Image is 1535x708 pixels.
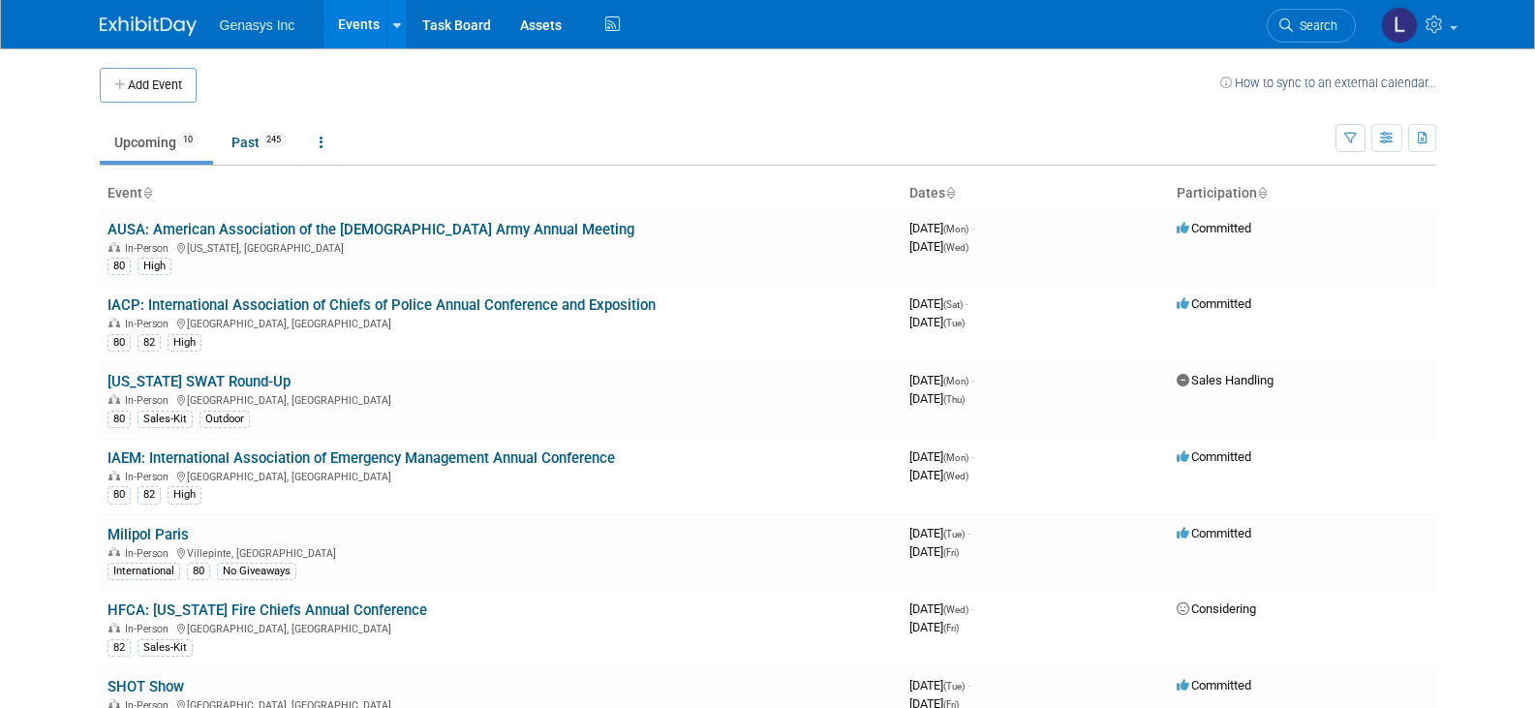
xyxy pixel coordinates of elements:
[943,604,968,615] span: (Wed)
[107,258,131,275] div: 80
[1177,678,1251,693] span: Committed
[107,526,189,543] a: Milipol Paris
[909,526,970,540] span: [DATE]
[107,296,656,314] a: IACP: International Association of Chiefs of Police Annual Conference and Exposition
[107,678,184,695] a: SHOT Show
[100,177,902,210] th: Event
[107,391,894,407] div: [GEOGRAPHIC_DATA], [GEOGRAPHIC_DATA]
[107,620,894,635] div: [GEOGRAPHIC_DATA], [GEOGRAPHIC_DATA]
[217,563,296,580] div: No Giveaways
[1177,449,1251,464] span: Committed
[100,68,197,103] button: Add Event
[967,678,970,693] span: -
[125,394,174,407] span: In-Person
[107,221,634,238] a: AUSA: American Association of the [DEMOGRAPHIC_DATA] Army Annual Meeting
[971,373,974,387] span: -
[943,299,963,310] span: (Sat)
[107,486,131,504] div: 80
[1177,373,1274,387] span: Sales Handling
[943,547,959,558] span: (Fri)
[909,296,968,311] span: [DATE]
[1381,7,1418,44] img: Lucy Temprano
[909,620,959,634] span: [DATE]
[138,486,161,504] div: 82
[107,373,291,390] a: [US_STATE] SWAT Round-Up
[125,623,174,635] span: In-Person
[108,623,120,632] img: In-Person Event
[909,678,970,693] span: [DATE]
[107,411,131,428] div: 80
[943,224,968,234] span: (Mon)
[909,239,968,254] span: [DATE]
[108,318,120,327] img: In-Person Event
[1177,526,1251,540] span: Committed
[138,258,171,275] div: High
[902,177,1169,210] th: Dates
[107,639,131,657] div: 82
[108,547,120,557] img: In-Person Event
[909,221,974,235] span: [DATE]
[943,471,968,481] span: (Wed)
[966,296,968,311] span: -
[1220,76,1436,90] a: How to sync to an external calendar...
[943,394,965,405] span: (Thu)
[217,124,301,161] a: Past245
[108,242,120,252] img: In-Person Event
[943,529,965,539] span: (Tue)
[107,239,894,255] div: [US_STATE], [GEOGRAPHIC_DATA]
[107,468,894,483] div: [GEOGRAPHIC_DATA], [GEOGRAPHIC_DATA]
[909,315,965,329] span: [DATE]
[967,526,970,540] span: -
[1267,9,1356,43] a: Search
[971,601,974,616] span: -
[125,242,174,255] span: In-Person
[107,601,427,619] a: HFCA: [US_STATE] Fire Chiefs Annual Conference
[177,133,199,147] span: 10
[261,133,287,147] span: 245
[1293,18,1337,33] span: Search
[138,334,161,352] div: 82
[943,623,959,633] span: (Fri)
[168,486,201,504] div: High
[108,471,120,480] img: In-Person Event
[909,601,974,616] span: [DATE]
[971,449,974,464] span: -
[107,315,894,330] div: [GEOGRAPHIC_DATA], [GEOGRAPHIC_DATA]
[943,242,968,253] span: (Wed)
[200,411,250,428] div: Outdoor
[125,471,174,483] span: In-Person
[168,334,201,352] div: High
[909,373,974,387] span: [DATE]
[142,185,152,200] a: Sort by Event Name
[138,411,193,428] div: Sales-Kit
[108,394,120,404] img: In-Person Event
[943,452,968,463] span: (Mon)
[220,17,295,33] span: Genasys Inc
[107,544,894,560] div: Villepinte, [GEOGRAPHIC_DATA]
[1169,177,1436,210] th: Participation
[107,334,131,352] div: 80
[971,221,974,235] span: -
[909,449,974,464] span: [DATE]
[107,563,180,580] div: International
[943,681,965,692] span: (Tue)
[1177,601,1256,616] span: Considering
[943,318,965,328] span: (Tue)
[1257,185,1267,200] a: Sort by Participation Type
[100,124,213,161] a: Upcoming10
[909,544,959,559] span: [DATE]
[943,376,968,386] span: (Mon)
[125,318,174,330] span: In-Person
[1177,296,1251,311] span: Committed
[909,391,965,406] span: [DATE]
[138,639,193,657] div: Sales-Kit
[909,468,968,482] span: [DATE]
[125,547,174,560] span: In-Person
[1177,221,1251,235] span: Committed
[100,16,197,36] img: ExhibitDay
[107,449,615,467] a: IAEM: International Association of Emergency Management Annual Conference
[945,185,955,200] a: Sort by Start Date
[187,563,210,580] div: 80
